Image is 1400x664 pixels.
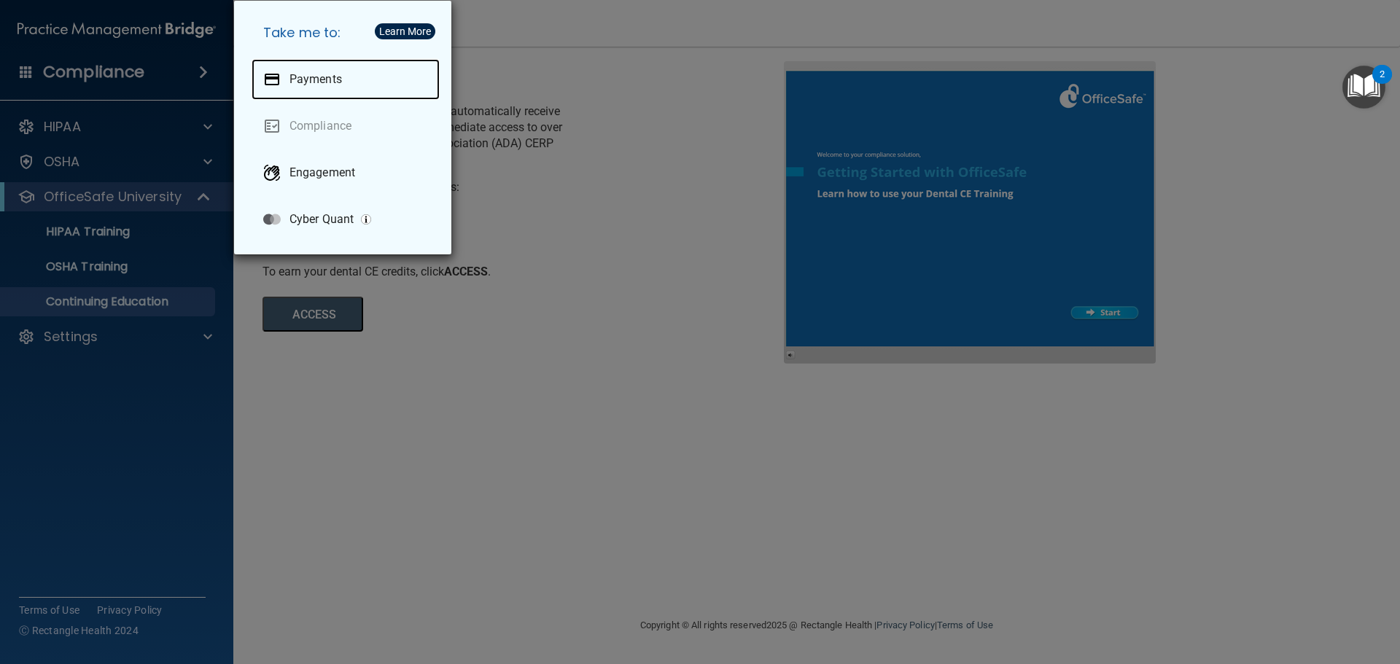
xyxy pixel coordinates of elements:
[375,23,435,39] button: Learn More
[1380,74,1385,93] div: 2
[289,165,355,180] p: Engagement
[379,26,431,36] div: Learn More
[289,72,342,87] p: Payments
[252,199,440,240] a: Cyber Quant
[252,59,440,100] a: Payments
[1148,561,1382,619] iframe: Drift Widget Chat Controller
[252,152,440,193] a: Engagement
[289,212,354,227] p: Cyber Quant
[1342,66,1385,109] button: Open Resource Center, 2 new notifications
[252,12,440,53] h5: Take me to:
[252,106,440,147] a: Compliance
